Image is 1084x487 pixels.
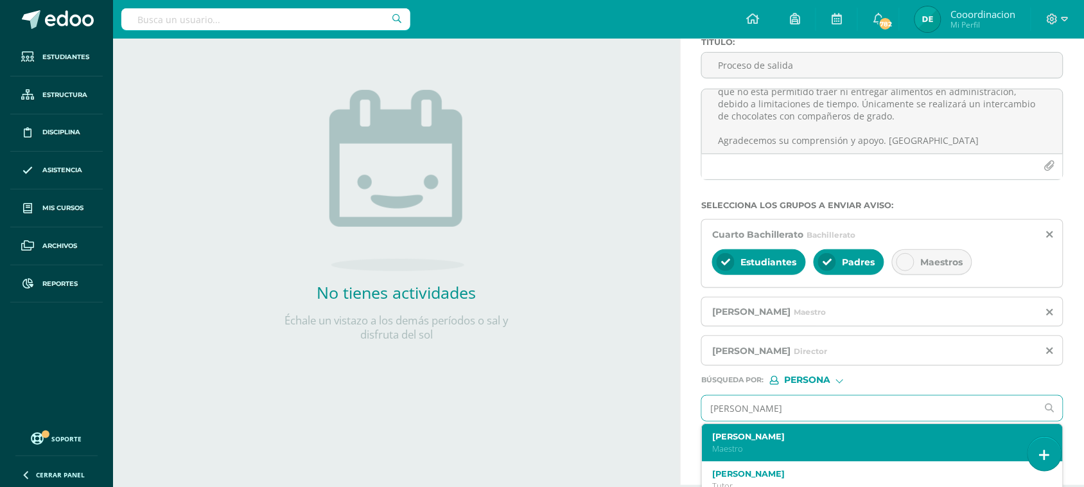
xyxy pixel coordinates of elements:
[10,265,103,303] a: Reportes
[807,230,855,240] span: Bachillerato
[915,6,941,32] img: 5b2783ad3a22ae473dcaf132f569719c.png
[52,434,82,443] span: Soporte
[784,376,830,384] span: Persona
[10,76,103,114] a: Estructura
[712,306,791,317] span: [PERSON_NAME]
[702,89,1063,154] textarea: Estimados padres de familia, Les informamos que [DATE] la hora de salida será la habitual de esta...
[42,203,83,213] span: Mis cursos
[712,443,1038,454] p: Maestro
[42,52,89,62] span: Estudiantes
[268,281,525,303] h2: No tienes actividades
[10,227,103,265] a: Archivos
[712,432,1038,441] label: [PERSON_NAME]
[712,469,1038,479] label: [PERSON_NAME]
[329,90,464,271] img: no_activities.png
[10,152,103,190] a: Asistencia
[42,90,87,100] span: Estructura
[10,114,103,152] a: Disciplina
[121,8,410,30] input: Busca un usuario...
[42,279,78,289] span: Reportes
[701,376,764,384] span: Búsqueda por :
[712,229,803,240] span: Cuarto Bachillerato
[920,256,963,268] span: Maestros
[702,396,1037,421] input: Ej. Mario Galindo
[794,346,827,356] span: Director
[740,256,796,268] span: Estudiantes
[36,470,85,479] span: Cerrar panel
[701,37,1063,47] label: Titulo :
[950,8,1015,21] span: Cooordinacion
[42,127,80,137] span: Disciplina
[702,53,1063,78] input: Titulo
[770,376,866,385] div: [object Object]
[950,19,1015,30] span: Mi Perfil
[879,17,893,31] span: 782
[712,345,791,357] span: [PERSON_NAME]
[842,256,875,268] span: Padres
[268,314,525,342] p: Échale un vistazo a los demás períodos o sal y disfruta del sol
[42,165,82,175] span: Asistencia
[15,429,98,447] a: Soporte
[10,190,103,227] a: Mis cursos
[10,39,103,76] a: Estudiantes
[42,241,77,251] span: Archivos
[794,307,826,317] span: Maestro
[701,200,1063,210] label: Selecciona los grupos a enviar aviso :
